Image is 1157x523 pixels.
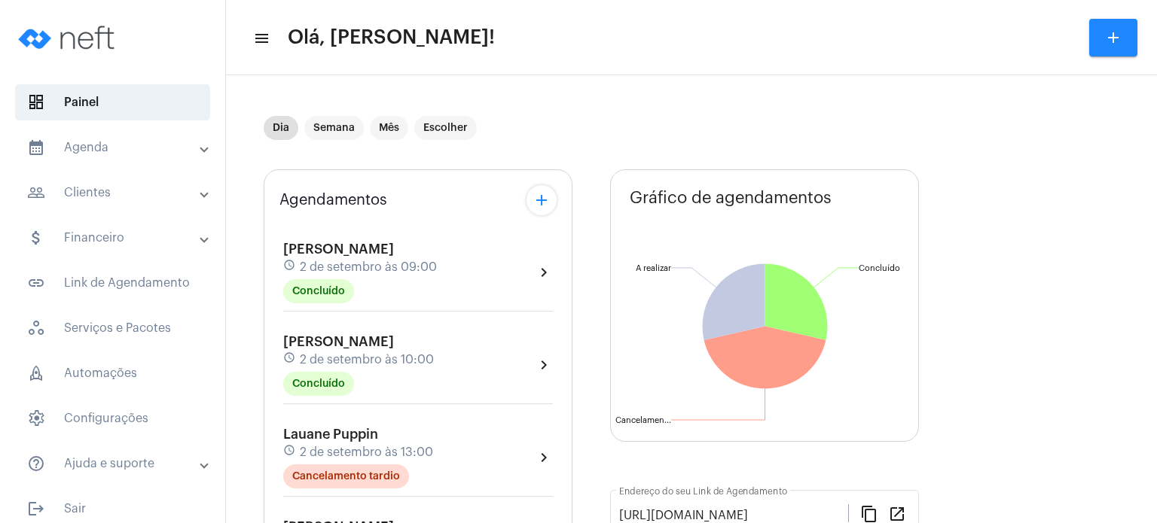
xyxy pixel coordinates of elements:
[27,138,45,157] mat-icon: sidenav icon
[414,116,477,140] mat-chip: Escolher
[27,319,45,337] span: sidenav icon
[859,264,900,272] text: Concluído
[860,504,878,522] mat-icon: content_copy
[264,116,298,140] mat-chip: Dia
[27,229,201,247] mat-panel-title: Financeiro
[27,93,45,111] span: sidenav icon
[279,192,387,208] span: Agendamentos
[27,455,201,473] mat-panel-title: Ajuda e suporte
[27,229,45,247] mat-icon: sidenav icon
[300,445,433,459] span: 2 de setembro às 13:00
[283,427,378,441] span: Lauane Puppin
[253,29,268,47] mat-icon: sidenav icon
[283,279,354,303] mat-chip: Concluído
[9,445,225,482] mat-expansion-panel-header: sidenav iconAjuda e suporte
[535,356,553,374] mat-icon: chevron_right
[283,335,394,348] span: [PERSON_NAME]
[283,372,354,396] mat-chip: Concluído
[535,449,553,467] mat-icon: chevron_right
[283,351,297,368] mat-icon: schedule
[535,263,553,281] mat-icon: chevron_right
[615,416,671,424] text: Cancelamen...
[15,84,210,120] span: Painel
[370,116,408,140] mat-chip: Mês
[888,504,906,522] mat-icon: open_in_new
[288,26,495,50] span: Olá, [PERSON_NAME]!
[9,175,225,211] mat-expansion-panel-header: sidenav iconClientes
[27,184,201,202] mat-panel-title: Clientes
[12,8,125,68] img: logo-neft-novo-2.png
[300,260,437,274] span: 2 de setembro às 09:00
[27,138,201,157] mat-panel-title: Agenda
[27,364,45,382] span: sidenav icon
[636,264,671,272] text: A realizar
[15,310,210,346] span: Serviços e Pacotes
[619,509,848,522] input: Link
[27,500,45,518] mat-icon: sidenav icon
[283,464,409,488] mat-chip: Cancelamento tardio
[283,444,297,461] mat-icon: schedule
[27,184,45,202] mat-icon: sidenav icon
[15,355,210,391] span: Automações
[9,129,225,166] mat-expansion-panel-header: sidenav iconAgenda
[300,353,434,366] span: 2 de setembro às 10:00
[9,220,225,256] mat-expansion-panel-header: sidenav iconFinanceiro
[15,265,210,301] span: Link de Agendamento
[1104,29,1122,47] mat-icon: add
[283,242,394,256] span: [PERSON_NAME]
[533,191,551,209] mat-icon: add
[27,455,45,473] mat-icon: sidenav icon
[283,259,297,275] mat-icon: schedule
[27,274,45,292] mat-icon: sidenav icon
[15,400,210,436] span: Configurações
[630,189,832,207] span: Gráfico de agendamentos
[304,116,364,140] mat-chip: Semana
[27,409,45,427] span: sidenav icon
